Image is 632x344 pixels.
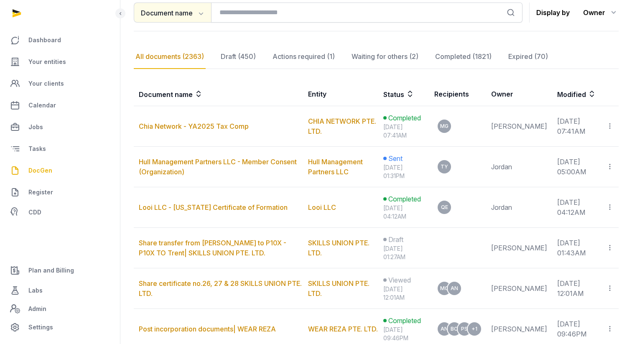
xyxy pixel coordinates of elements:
[440,124,449,129] span: MG
[552,187,601,228] td: [DATE] 04:12AM
[308,117,376,135] a: CHIA NETWORK PTE. LTD.
[308,239,370,257] a: SKILLS UNION PTE. LTD.
[383,123,424,140] div: [DATE] 07:41AM
[28,79,64,89] span: Your clients
[28,35,61,45] span: Dashboard
[28,57,66,67] span: Your entities
[308,325,378,333] a: WEAR REZA PTE. LTD.
[28,265,74,275] span: Plan and Billing
[388,275,411,285] span: Viewed
[451,326,458,331] span: BO
[28,100,56,110] span: Calendar
[383,163,424,180] div: [DATE] 01:31PM
[303,82,378,106] th: Entity
[383,245,424,261] div: [DATE] 01:27AM
[7,182,113,202] a: Register
[388,194,421,204] span: Completed
[7,139,113,159] a: Tasks
[552,147,601,187] td: [DATE] 05:00AM
[28,304,46,314] span: Admin
[134,45,206,69] div: All documents (2363)
[7,117,113,137] a: Jobs
[139,203,288,211] a: Looi LLC - [US_STATE] Certificate of Formation
[536,6,570,19] p: Display by
[471,326,477,331] span: +1
[486,268,552,309] td: [PERSON_NAME]
[433,45,493,69] div: Completed (1821)
[271,45,336,69] div: Actions required (1)
[486,228,552,268] td: [PERSON_NAME]
[441,164,448,169] span: TY
[552,82,619,106] th: Modified
[7,52,113,72] a: Your entities
[583,6,619,19] div: Owner
[441,205,448,210] span: QE
[308,158,363,176] a: Hull Management Partners LLC
[7,317,113,337] a: Settings
[388,316,421,326] span: Completed
[28,207,41,217] span: CDD
[383,285,424,302] div: [DATE] 12:01AM
[7,280,113,301] a: Labs
[134,82,303,106] th: Document name
[139,279,302,298] a: Share certificate no.26, 27 & 28 SKILLS UNION PTE. LTD.
[7,95,113,115] a: Calendar
[552,106,601,147] td: [DATE] 07:41AM
[308,203,336,211] a: Looi LLC
[388,234,403,245] span: Draft
[139,325,276,333] a: Post incorporation documents| WEAR REZA
[134,45,619,69] nav: Tabs
[28,122,43,132] span: Jobs
[28,166,52,176] span: DocGen
[139,239,286,257] a: Share transfer from [PERSON_NAME] to P10X - P10X TO Trent| SKILLS UNION PTE. LTD.
[28,144,46,154] span: Tasks
[7,30,113,50] a: Dashboard
[378,82,429,106] th: Status
[552,268,601,309] td: [DATE] 12:01AM
[461,326,468,331] span: PS
[486,187,552,228] td: Jordan
[486,106,552,147] td: [PERSON_NAME]
[552,228,601,268] td: [DATE] 01:43AM
[219,45,257,69] div: Draft (450)
[7,301,113,317] a: Admin
[507,45,550,69] div: Expired (70)
[139,158,297,176] a: Hull Management Partners LLC - Member Consent (Organization)
[486,82,552,106] th: Owner
[441,326,448,331] span: AN
[388,113,421,123] span: Completed
[134,3,211,23] button: Document name
[308,279,370,298] a: SKILLS UNION PTE. LTD.
[28,322,53,332] span: Settings
[28,285,43,296] span: Labs
[28,187,53,197] span: Register
[7,260,113,280] a: Plan and Billing
[383,204,424,221] div: [DATE] 04:12AM
[7,161,113,181] a: DocGen
[7,74,113,94] a: Your clients
[350,45,420,69] div: Waiting for others (2)
[383,326,424,342] div: [DATE] 09:46PM
[139,122,249,130] a: Chia Network - YA2025 Tax Comp
[451,286,458,291] span: AN
[440,286,449,291] span: MC
[388,153,403,163] span: Sent
[486,147,552,187] td: Jordan
[7,204,113,221] a: CDD
[429,82,486,106] th: Recipients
